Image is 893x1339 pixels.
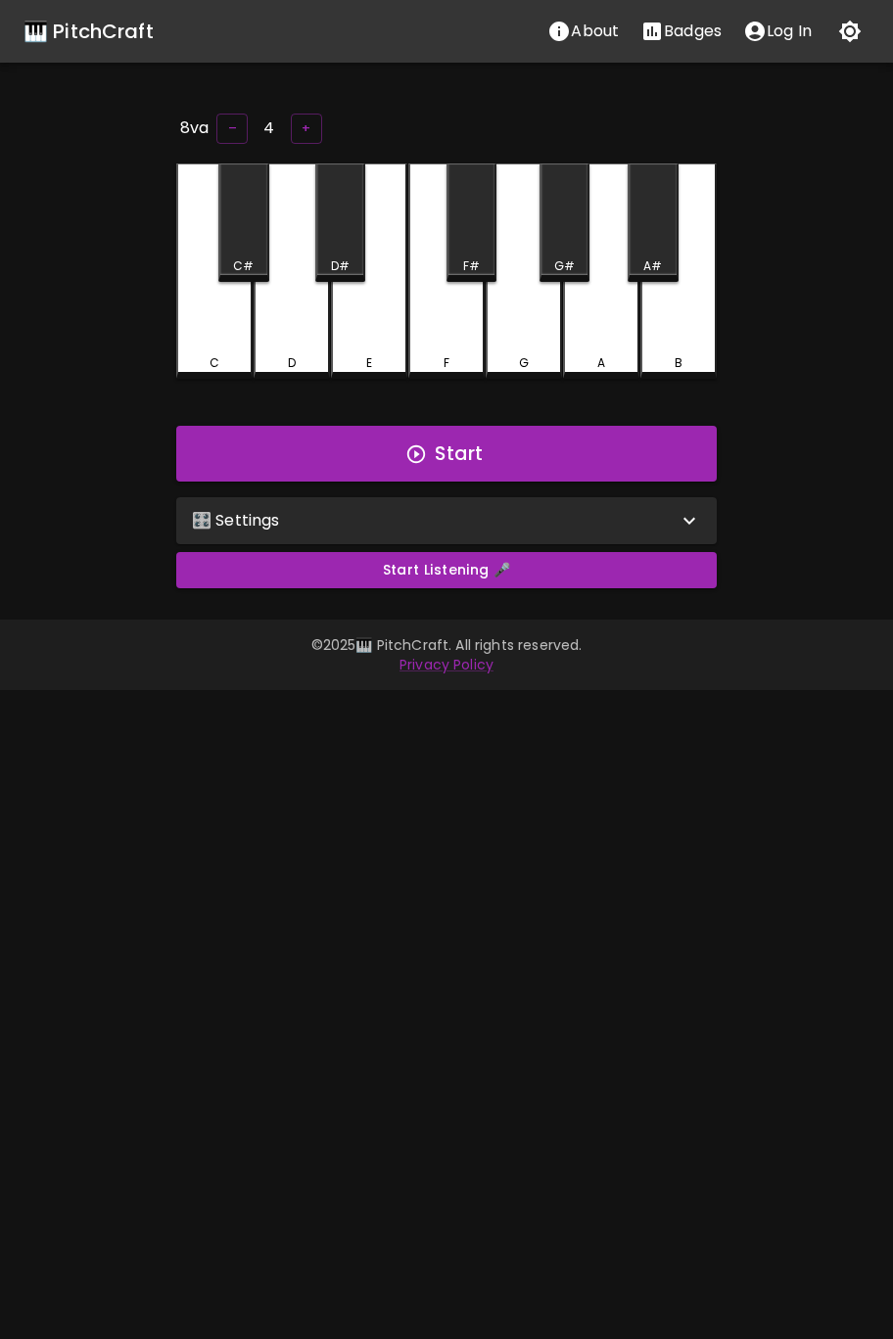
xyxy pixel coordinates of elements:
[444,354,449,372] div: F
[630,12,732,51] button: Stats
[767,20,812,43] p: Log In
[519,354,529,372] div: G
[23,16,154,47] a: 🎹 PitchCraft
[23,635,869,655] p: © 2025 🎹 PitchCraft. All rights reserved.
[463,257,480,275] div: F#
[216,114,248,144] button: –
[537,12,630,51] button: About
[554,257,575,275] div: G#
[366,354,372,372] div: E
[288,354,296,372] div: D
[571,20,619,43] p: About
[597,354,605,372] div: A
[180,115,209,142] h6: 8va
[291,114,322,144] button: +
[176,552,717,588] button: Start Listening 🎤
[176,426,717,483] button: Start
[399,655,493,674] a: Privacy Policy
[732,12,822,51] button: account of current user
[675,354,682,372] div: B
[643,257,662,275] div: A#
[192,509,280,532] p: 🎛️ Settings
[664,20,722,43] p: Badges
[263,115,274,142] h6: 4
[331,257,350,275] div: D#
[233,257,254,275] div: C#
[176,497,717,544] div: 🎛️ Settings
[210,354,219,372] div: C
